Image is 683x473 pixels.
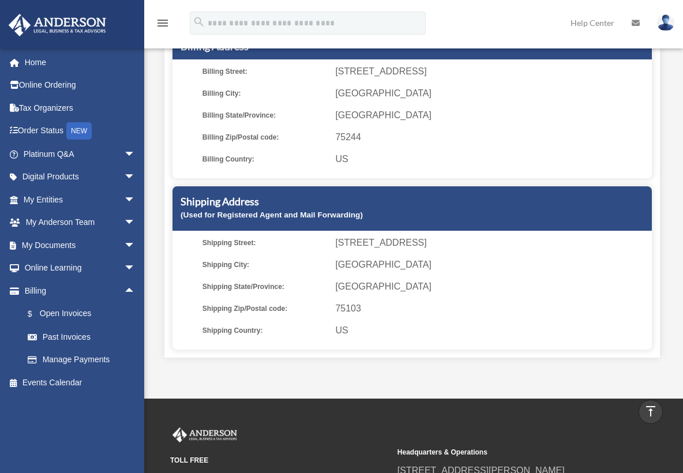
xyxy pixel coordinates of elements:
[181,211,363,219] small: (Used for Registered Agent and Mail Forwarding)
[202,279,328,295] span: Shipping State/Province:
[124,234,147,257] span: arrow_drop_down
[124,257,147,280] span: arrow_drop_down
[657,14,674,31] img: User Pic
[397,446,617,459] small: Headquarters & Operations
[202,151,328,167] span: Billing Country:
[170,427,239,442] img: Anderson Advisors Platinum Portal
[8,96,153,119] a: Tax Organizers
[8,188,153,211] a: My Entitiesarrow_drop_down
[8,279,153,302] a: Billingarrow_drop_up
[335,301,648,317] span: 75103
[202,301,328,317] span: Shipping Zip/Postal code:
[8,257,153,280] a: Online Learningarrow_drop_down
[8,234,153,257] a: My Documentsarrow_drop_down
[124,279,147,303] span: arrow_drop_up
[8,142,153,166] a: Platinum Q&Aarrow_drop_down
[202,107,328,123] span: Billing State/Province:
[8,371,153,394] a: Events Calendar
[202,322,328,339] span: Shipping Country:
[335,322,648,339] span: US
[8,74,153,97] a: Online Ordering
[202,257,328,273] span: Shipping City:
[181,194,644,209] h5: Shipping Address
[202,85,328,102] span: Billing City:
[34,307,40,321] span: $
[335,257,648,273] span: [GEOGRAPHIC_DATA]
[8,211,153,234] a: My Anderson Teamarrow_drop_down
[202,129,328,145] span: Billing Zip/Postal code:
[16,325,153,348] a: Past Invoices
[124,188,147,212] span: arrow_drop_down
[5,14,110,36] img: Anderson Advisors Platinum Portal
[124,166,147,189] span: arrow_drop_down
[124,142,147,166] span: arrow_drop_down
[644,404,658,418] i: vertical_align_top
[170,455,389,467] small: TOLL FREE
[335,107,648,123] span: [GEOGRAPHIC_DATA]
[156,20,170,30] a: menu
[202,63,328,80] span: Billing Street:
[335,63,648,80] span: [STREET_ADDRESS]
[66,122,92,140] div: NEW
[202,235,328,251] span: Shipping Street:
[156,16,170,30] i: menu
[124,211,147,235] span: arrow_drop_down
[8,51,153,74] a: Home
[335,85,648,102] span: [GEOGRAPHIC_DATA]
[335,279,648,295] span: [GEOGRAPHIC_DATA]
[335,235,648,251] span: [STREET_ADDRESS]
[16,348,153,371] a: Manage Payments
[193,16,205,28] i: search
[16,302,153,326] a: $Open Invoices
[639,400,663,424] a: vertical_align_top
[335,151,648,167] span: US
[8,119,153,143] a: Order StatusNEW
[8,166,153,189] a: Digital Productsarrow_drop_down
[335,129,648,145] span: 75244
